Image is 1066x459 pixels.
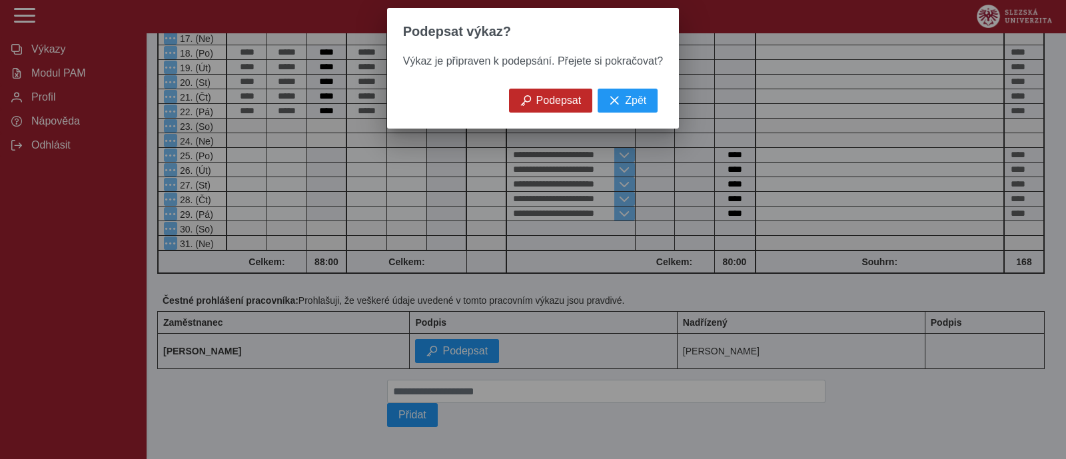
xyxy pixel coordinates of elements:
[536,95,582,107] span: Podepsat
[625,95,646,107] span: Zpět
[509,89,593,113] button: Podepsat
[403,55,663,67] span: Výkaz je připraven k podepsání. Přejete si pokračovat?
[403,24,511,39] span: Podepsat výkaz?
[598,89,658,113] button: Zpět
